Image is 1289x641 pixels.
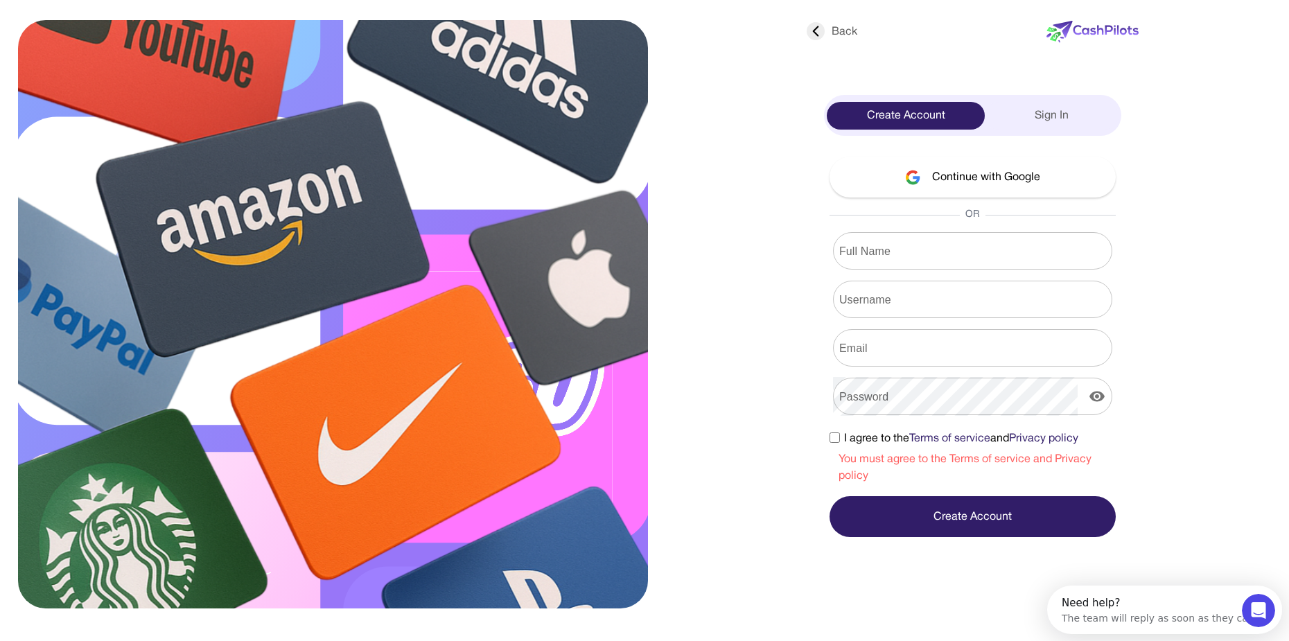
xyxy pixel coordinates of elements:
[15,23,207,37] div: The team will reply as soon as they can
[830,157,1116,197] button: Continue with Google
[960,208,985,222] span: OR
[985,102,1119,130] div: Sign In
[839,451,1116,484] div: You must agree to the Terms of service and Privacy policy
[1083,383,1111,410] button: display the password
[830,432,840,443] input: I agree to theTerms of serviceandPrivacy policy
[1009,434,1078,444] a: Privacy policy
[909,434,990,444] a: Terms of service
[1242,594,1275,627] iframe: Intercom live chat
[15,12,207,23] div: Need help?
[844,430,1078,447] span: I agree to the and
[6,6,248,44] div: Open Intercom Messenger
[1046,21,1139,43] img: new-logo.svg
[827,102,985,130] div: Create Account
[830,496,1116,537] button: Create Account
[18,20,648,608] img: sign-up.svg
[1047,586,1282,634] iframe: Intercom live chat discovery launcher
[905,170,921,185] img: google-logo.svg
[807,24,857,40] div: Back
